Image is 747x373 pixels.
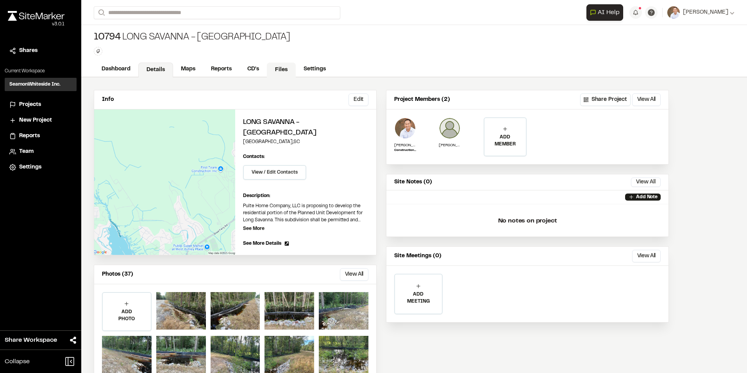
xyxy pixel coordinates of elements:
span: Reports [19,132,40,140]
p: Info [102,95,114,104]
button: View All [632,93,661,106]
a: Reports [9,132,72,140]
span: Projects [19,100,41,109]
a: New Project [9,116,72,125]
p: [GEOGRAPHIC_DATA] , SC [243,138,368,145]
span: 10794 [94,31,121,44]
span: AI Help [598,8,620,17]
a: Settings [296,62,334,77]
img: Zachary Wortman [439,117,461,139]
a: Reports [203,62,239,77]
a: Projects [9,100,72,109]
img: Tommy Huang [394,117,416,139]
p: Project Members (2) [394,95,450,104]
p: See More [243,225,264,232]
img: User [667,6,680,19]
button: Edit Tags [94,47,102,56]
p: ADD PHOTO [103,308,151,323]
span: See More Details [243,240,281,247]
p: ADD MEETING [395,291,442,305]
p: No notes on project [393,208,662,233]
a: Files [267,63,296,77]
p: Site Notes (0) [394,178,432,186]
a: Shares [9,47,72,55]
div: Long Savanna - [GEOGRAPHIC_DATA] [94,31,290,44]
button: Edit [348,93,368,106]
p: Contacts: [243,153,265,160]
img: rebrand.png [8,11,64,21]
p: Construction Admin Project Manager [394,148,416,153]
a: Team [9,147,72,156]
p: ADD MEMBER [484,134,526,148]
a: Settings [9,163,72,172]
p: Description: [243,192,368,199]
a: Maps [173,62,203,77]
span: New Project [19,116,52,125]
p: Photos (37) [102,270,133,279]
button: View / Edit Contacts [243,165,306,180]
span: [PERSON_NAME] [683,8,728,17]
p: Current Workspace [5,68,77,75]
span: Collapse [5,357,30,366]
button: [PERSON_NAME] [667,6,734,19]
button: Open AI Assistant [586,4,623,21]
div: Oh geez...please don't... [8,21,64,28]
a: Details [138,63,173,77]
p: [PERSON_NAME] [394,142,416,148]
span: Settings [19,163,41,172]
p: [PERSON_NAME] [439,142,461,148]
h2: Long Savanna - [GEOGRAPHIC_DATA] [243,117,368,138]
h3: SeamonWhiteside Inc. [9,81,61,88]
p: Pulte Home Company, LLC is proposing to develop the residential portion of the Planned Unit Devel... [243,203,368,224]
span: Team [19,147,34,156]
a: Dashboard [94,62,138,77]
a: CD's [239,62,267,77]
p: Site Meetings (0) [394,252,441,260]
div: Open AI Assistant [586,4,626,21]
button: View All [632,250,661,262]
p: Add Note [636,194,658,201]
button: View All [340,268,368,281]
button: View All [631,178,661,187]
button: Share Project [580,93,631,106]
span: Shares [19,47,38,55]
span: Share Workspace [5,335,57,345]
button: Search [94,6,108,19]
